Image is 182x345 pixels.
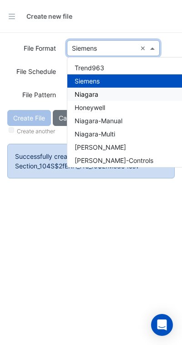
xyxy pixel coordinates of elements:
span: Siemens [75,77,100,85]
label: Create another [17,127,55,136]
label: File Pattern [22,87,56,103]
div: Open Intercom Messenger [151,314,173,336]
ngb-alert: Successfully created file 'Niagara Section_104S$2fERH_116_19$2fMode*.csv' [7,144,175,178]
button: Cancel [53,110,85,126]
span: Trend963 [75,64,104,72]
span: [PERSON_NAME]-Controls [75,157,153,164]
span: Honeywell [75,104,105,111]
span: [PERSON_NAME] [75,143,126,151]
label: File Format [24,40,56,56]
label: File Schedule [16,63,56,79]
span: Niagara-Multi [75,130,115,138]
span: Niagara-Manual [75,117,122,125]
span: Clear [140,43,148,53]
span: Niagara [75,90,98,98]
div: Create new file [26,11,72,21]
